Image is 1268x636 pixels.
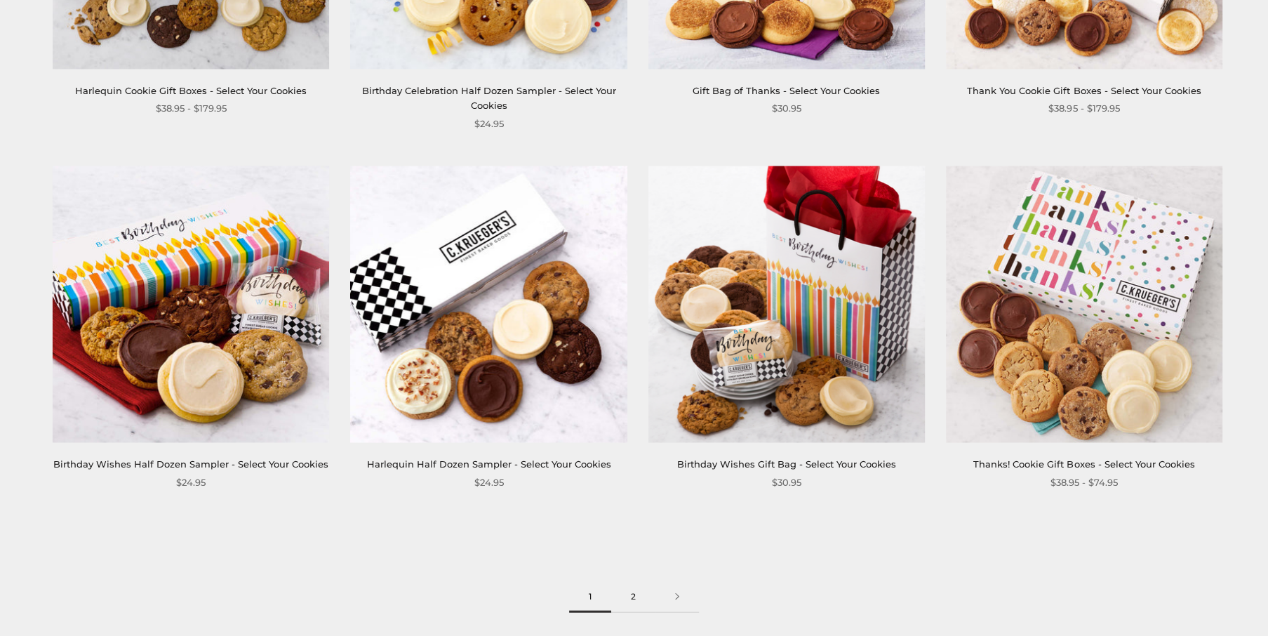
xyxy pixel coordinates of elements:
[967,85,1201,96] a: Thank You Cookie Gift Boxes - Select Your Cookies
[53,458,328,470] a: Birthday Wishes Half Dozen Sampler - Select Your Cookies
[693,85,880,96] a: Gift Bag of Thanks - Select Your Cookies
[655,581,699,613] a: Next page
[648,166,924,443] img: Birthday Wishes Gift Bag - Select Your Cookies
[772,475,801,490] span: $30.95
[1048,101,1119,116] span: $38.95 - $179.95
[366,458,610,470] a: Harlequin Half Dozen Sampler - Select Your Cookies
[973,458,1194,470] a: Thanks! Cookie Gift Boxes - Select Your Cookies
[1050,475,1118,490] span: $38.95 - $74.95
[350,166,627,443] img: Harlequin Half Dozen Sampler - Select Your Cookies
[772,101,801,116] span: $30.95
[474,117,503,131] span: $24.95
[75,85,307,96] a: Harlequin Cookie Gift Boxes - Select Your Cookies
[176,475,206,490] span: $24.95
[53,166,329,443] img: Birthday Wishes Half Dozen Sampler - Select Your Cookies
[569,581,611,613] span: 1
[946,166,1222,443] img: Thanks! Cookie Gift Boxes - Select Your Cookies
[156,101,227,116] span: $38.95 - $179.95
[611,581,655,613] a: 2
[361,85,615,111] a: Birthday Celebration Half Dozen Sampler - Select Your Cookies
[11,583,145,625] iframe: Sign Up via Text for Offers
[474,475,503,490] span: $24.95
[677,458,896,470] a: Birthday Wishes Gift Bag - Select Your Cookies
